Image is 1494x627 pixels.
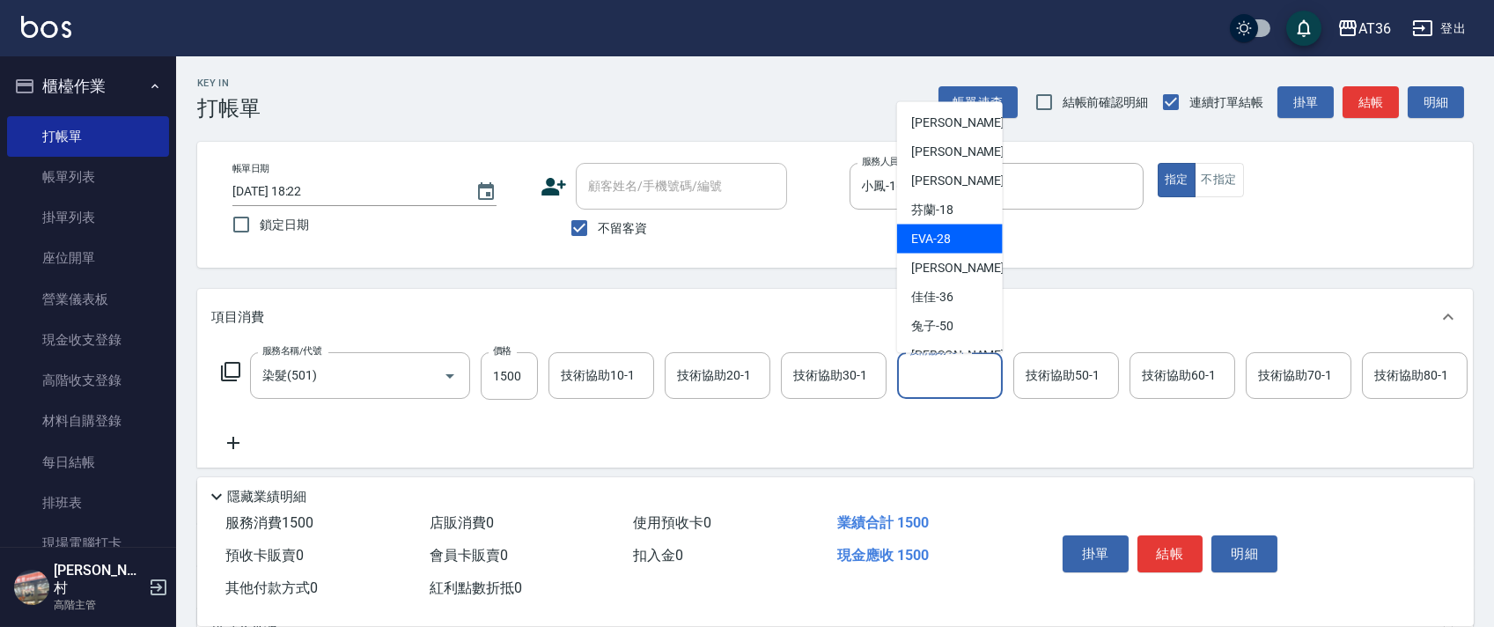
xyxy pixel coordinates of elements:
span: 使用預收卡 0 [633,514,711,531]
a: 每日結帳 [7,442,169,483]
span: [PERSON_NAME] -33 [911,259,1022,277]
h5: [PERSON_NAME]村 [54,562,144,597]
a: 掛單列表 [7,197,169,238]
label: 服務名稱/代號 [262,344,321,358]
span: 佳佳 -36 [911,288,953,306]
label: 帳單日期 [232,162,269,175]
button: 指定 [1158,163,1196,197]
a: 高階收支登錄 [7,360,169,401]
button: AT36 [1330,11,1398,47]
button: 登出 [1405,12,1473,45]
span: 店販消費 0 [430,514,494,531]
span: [PERSON_NAME] -55 [911,346,1022,365]
span: 業績合計 1500 [837,514,929,531]
span: 連續打單結帳 [1189,93,1263,112]
img: Logo [21,16,71,38]
span: [PERSON_NAME] -15 [911,143,1022,161]
a: 打帳單 [7,116,169,157]
div: AT36 [1358,18,1391,40]
span: 現金應收 1500 [837,547,929,564]
p: 項目消費 [211,308,264,327]
p: 高階主管 [54,597,144,613]
span: 鎖定日期 [260,216,309,234]
span: 芬蘭 -18 [911,201,953,219]
a: 現場電腦打卡 [7,523,169,564]
a: 座位開單 [7,238,169,278]
span: 預收卡販賣 0 [225,547,304,564]
button: 不指定 [1195,163,1244,197]
label: 價格 [493,344,511,358]
span: 兔子 -50 [911,317,953,336]
span: 紅利點數折抵 0 [430,579,522,596]
div: 項目消費 [197,289,1473,345]
button: 掛單 [1063,535,1129,572]
span: 結帳前確認明細 [1063,93,1149,112]
a: 排班表 [7,483,169,523]
span: 扣入金 0 [633,547,683,564]
button: 結帳 [1343,86,1399,119]
button: 帳單速查 [938,86,1018,119]
input: YYYY/MM/DD hh:mm [232,177,458,206]
label: 服務人員姓名/編號 [862,155,939,168]
button: 明細 [1408,86,1464,119]
a: 營業儀表板 [7,279,169,320]
button: 掛單 [1277,86,1334,119]
span: [PERSON_NAME] -16 [911,172,1022,190]
span: 服務消費 1500 [225,514,313,531]
span: 其他付款方式 0 [225,579,318,596]
button: Choose date, selected date is 2025-09-20 [465,171,507,213]
a: 材料自購登錄 [7,401,169,441]
a: 現金收支登錄 [7,320,169,360]
button: 櫃檯作業 [7,63,169,109]
h3: 打帳單 [197,96,261,121]
h2: Key In [197,77,261,89]
span: 不留客資 [598,219,647,238]
button: 明細 [1211,535,1277,572]
button: save [1286,11,1321,46]
p: 隱藏業績明細 [227,488,306,506]
span: EVA -28 [911,230,951,248]
span: 會員卡販賣 0 [430,547,508,564]
button: Open [436,362,464,390]
img: Person [14,570,49,605]
span: [PERSON_NAME] -11 [911,114,1022,132]
span: [PERSON_NAME] -9 [911,85,1015,103]
a: 帳單列表 [7,157,169,197]
button: 結帳 [1137,535,1203,572]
